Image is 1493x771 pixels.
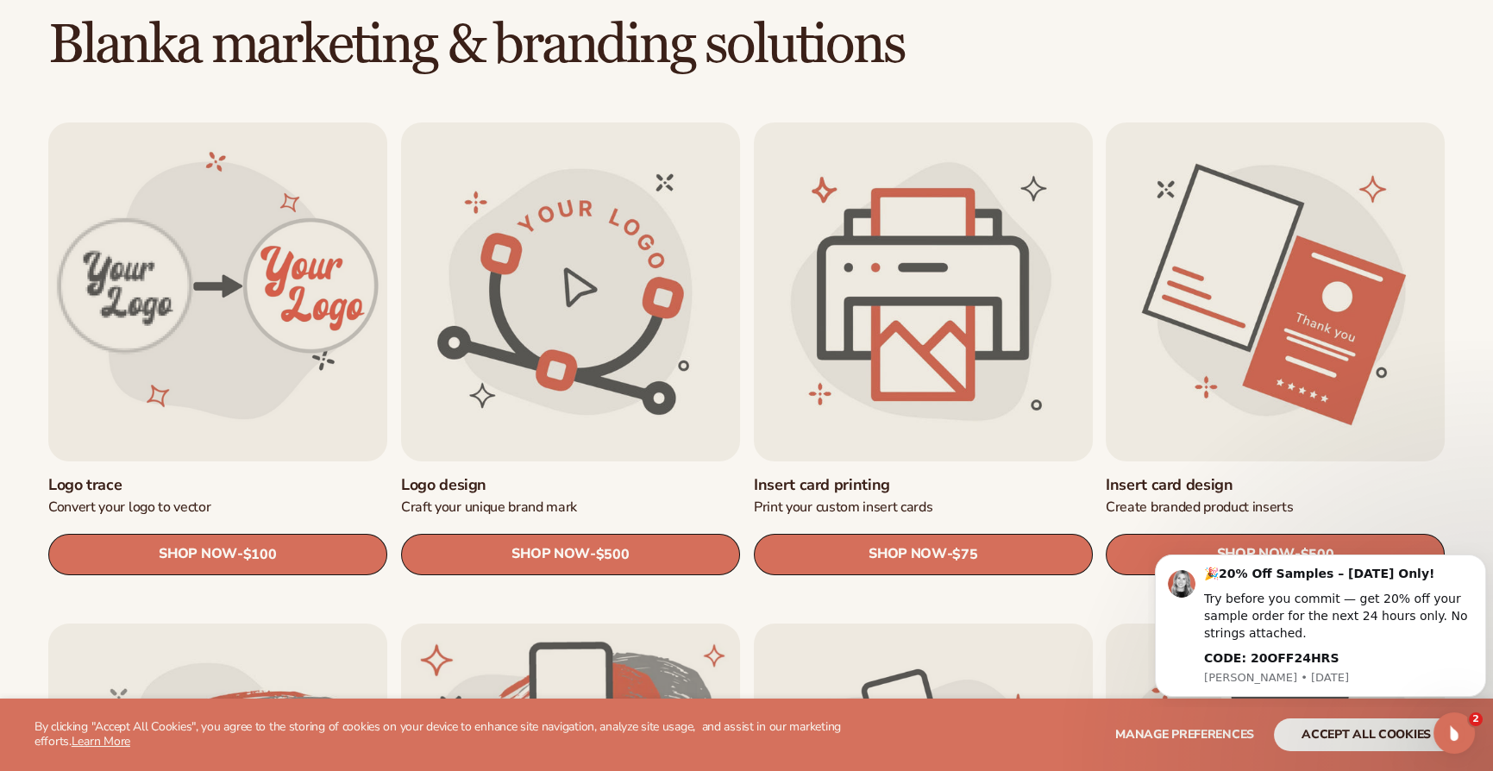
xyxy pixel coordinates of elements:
a: SHOP NOW- $500 [401,534,740,575]
button: Manage preferences [1115,718,1254,751]
a: SHOP NOW- $500 [1106,534,1445,575]
span: SHOP NOW [511,547,589,563]
a: SHOP NOW- $100 [48,534,387,575]
span: Manage preferences [1115,726,1254,743]
span: SHOP NOW [159,547,236,563]
span: $500 [595,547,629,563]
a: Insert card printing [754,475,1093,495]
span: $100 [243,547,277,563]
a: SHOP NOW- $75 [754,534,1093,575]
span: 2 [1469,712,1483,726]
span: SHOP NOW [869,547,946,563]
button: accept all cookies [1274,718,1458,751]
iframe: Intercom notifications message [1148,539,1493,707]
p: By clicking "Accept All Cookies", you agree to the storing of cookies on your device to enhance s... [35,720,887,749]
span: $75 [952,547,977,563]
a: Logo trace [48,475,387,495]
a: Logo design [401,475,740,495]
iframe: Intercom live chat [1433,712,1475,754]
a: Insert card design [1106,475,1445,495]
a: Learn More [72,733,130,749]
